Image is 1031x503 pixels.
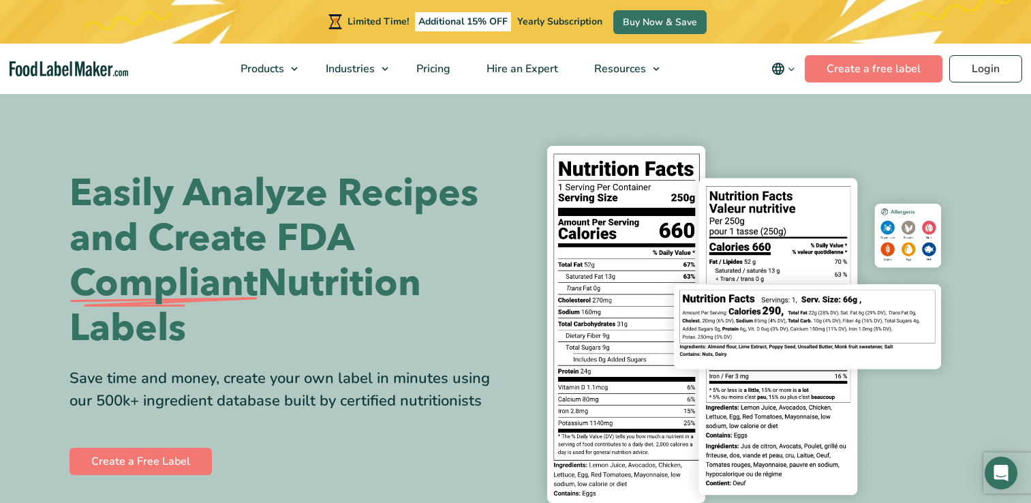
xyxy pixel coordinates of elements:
span: Compliant [70,261,258,306]
a: Buy Now & Save [613,10,707,34]
a: Industries [308,44,395,94]
span: Yearly Subscription [517,15,602,28]
span: Additional 15% OFF [415,12,511,31]
a: Login [949,55,1022,82]
span: Pricing [412,61,452,76]
a: Pricing [399,44,465,94]
a: Hire an Expert [469,44,573,94]
a: Products [223,44,305,94]
div: Save time and money, create your own label in minutes using our 500k+ ingredient database built b... [70,367,506,412]
span: Resources [590,61,647,76]
span: Hire an Expert [482,61,559,76]
span: Limited Time! [348,15,409,28]
h1: Easily Analyze Recipes and Create FDA Nutrition Labels [70,171,506,351]
span: Products [236,61,286,76]
span: Industries [322,61,376,76]
a: Create a free label [805,55,942,82]
div: Open Intercom Messenger [985,457,1017,489]
a: Resources [576,44,666,94]
a: Create a Free Label [70,448,212,475]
